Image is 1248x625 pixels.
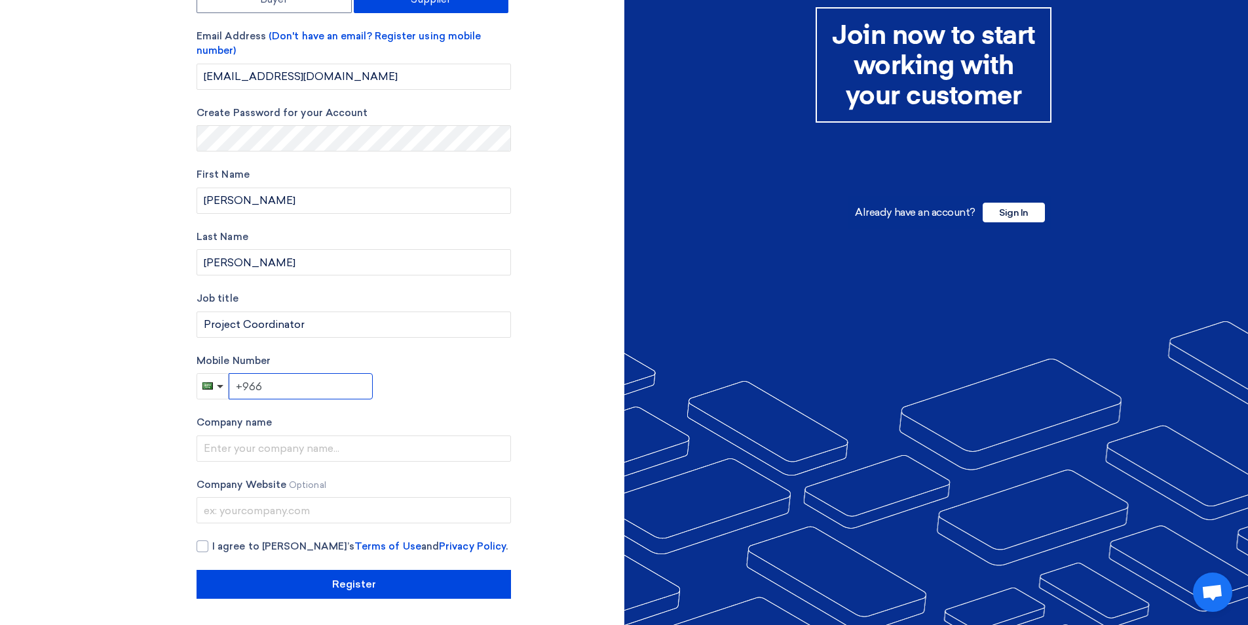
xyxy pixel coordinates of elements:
input: Enter your job title... [197,312,511,338]
input: Enter your first name... [197,188,511,214]
label: Last Name [197,230,511,245]
input: ex: yourcompany.com [197,497,511,523]
span: (Don't have an email? Register using mobile number) [197,30,481,57]
span: Already have an account? [855,206,975,218]
input: Enter your company name... [197,435,511,462]
input: Enter phone number... [229,373,373,399]
span: Optional [289,480,326,490]
span: Sign In [983,203,1045,222]
span: I agree to [PERSON_NAME]’s and . [212,539,508,554]
input: Register [197,570,511,599]
div: Join now to start working with your customer [816,7,1051,123]
a: Open chat [1193,573,1232,612]
a: Terms of Use [354,540,421,552]
input: Last Name... [197,249,511,275]
label: Email Address [197,29,511,58]
label: Job title [197,291,511,306]
label: Mobile Number [197,353,511,369]
a: Privacy Policy [439,540,506,552]
input: Enter your business email... [197,64,511,90]
a: Sign In [983,206,1045,218]
label: First Name [197,167,511,182]
label: Create Password for your Account [197,106,511,121]
label: Company Website [197,477,511,493]
label: Company name [197,415,511,430]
